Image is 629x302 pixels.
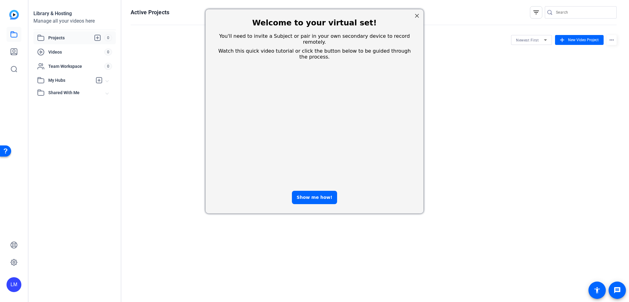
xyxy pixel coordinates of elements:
span: Newest First [516,38,539,42]
div: No projects found [131,68,617,78]
mat-icon: message [614,287,621,294]
img: blue-gradient.svg [9,10,19,20]
span: Shared With Me [48,90,106,96]
span: Videos [48,49,104,55]
mat-icon: add [559,37,566,43]
mat-icon: accessibility [593,287,601,294]
span: Watch this quick video tutorial or click the button below to be guided through the process. [15,48,207,60]
span: 0 [104,49,112,55]
span: Team Workspace [48,63,104,69]
div: Show me how! [88,191,133,204]
span: 0 [104,34,112,41]
button: New Video Project [555,35,604,45]
div: LM [7,277,21,292]
span: My Hubs [48,77,92,84]
mat-icon: filter_list [532,9,540,16]
span: 0 [104,63,112,70]
mat-expansion-panel-header: My Hubs [33,74,116,86]
iframe: OpenReel Video Player [11,69,210,185]
mat-expansion-panel-header: Shared With Me [33,86,116,99]
input: Search [556,9,612,16]
div: Manage all your videos here [33,17,116,25]
span: New Video Project [568,37,599,43]
mat-icon: more_horiz [607,35,617,45]
div: entering modal [2,9,220,213]
h1: Active Projects [131,9,169,16]
div: Library & Hosting [33,10,116,17]
span: Welcome to your virtual set! [49,18,173,27]
span: You'll need to invite a Subject or pair in your own secondary device to record remotely. [15,33,206,45]
span: Projects [48,34,104,42]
